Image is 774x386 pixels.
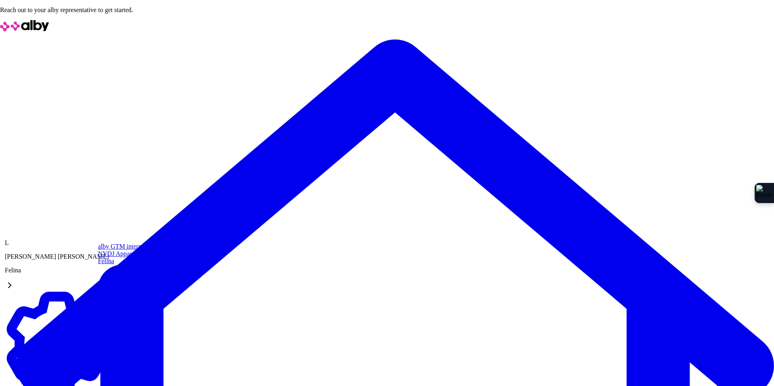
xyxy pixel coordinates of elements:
span: NYDJ Apparel [98,250,137,257]
span: Felina [98,257,114,264]
span: alby GTM internal [98,243,146,250]
span: UrbanStems [98,315,130,322]
p: [PERSON_NAME] [PERSON_NAME] [5,253,109,260]
span: L [5,239,9,246]
p: Felina [5,267,109,274]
